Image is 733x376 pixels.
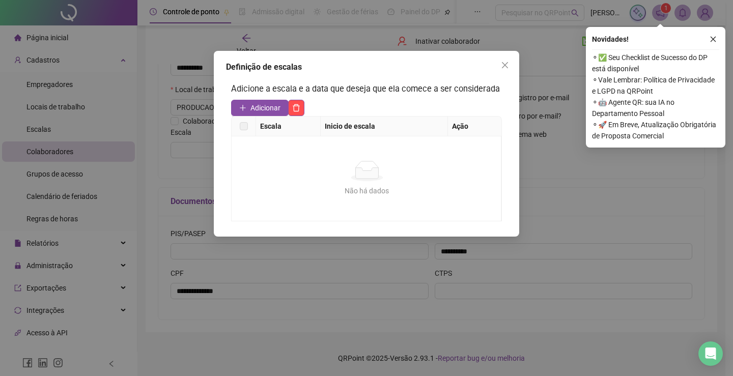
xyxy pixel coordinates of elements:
span: delete [292,104,300,112]
h3: Adicione a escala e a data que deseja que ela comece a ser considerada [231,82,502,96]
span: ⚬ ✅ Seu Checklist de Sucesso do DP está disponível [592,52,719,74]
span: ⚬ Vale Lembrar: Política de Privacidade e LGPD na QRPoint [592,74,719,97]
th: Inicio de escala [321,117,448,136]
div: Open Intercom Messenger [698,341,723,366]
span: close [501,61,509,69]
div: Definição de escalas [226,61,507,73]
th: Ação [448,117,502,136]
button: Adicionar [231,100,289,116]
span: ⚬ 🚀 Em Breve, Atualização Obrigatória de Proposta Comercial [592,119,719,141]
th: Escala [256,117,321,136]
button: Close [497,57,513,73]
div: Não há dados [244,185,490,196]
span: Novidades ! [592,34,629,45]
span: plus [239,104,246,111]
span: Adicionar [250,102,280,113]
span: ⚬ 🤖 Agente QR: sua IA no Departamento Pessoal [592,97,719,119]
span: close [710,36,717,43]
